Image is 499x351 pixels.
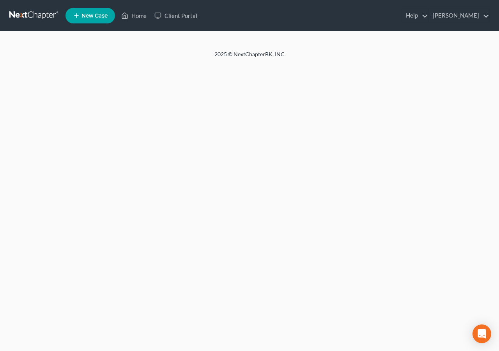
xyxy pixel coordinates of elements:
[429,9,489,23] a: [PERSON_NAME]
[65,8,115,23] new-legal-case-button: New Case
[27,50,472,64] div: 2025 © NextChapterBK, INC
[117,9,150,23] a: Home
[402,9,428,23] a: Help
[472,324,491,343] div: Open Intercom Messenger
[150,9,201,23] a: Client Portal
